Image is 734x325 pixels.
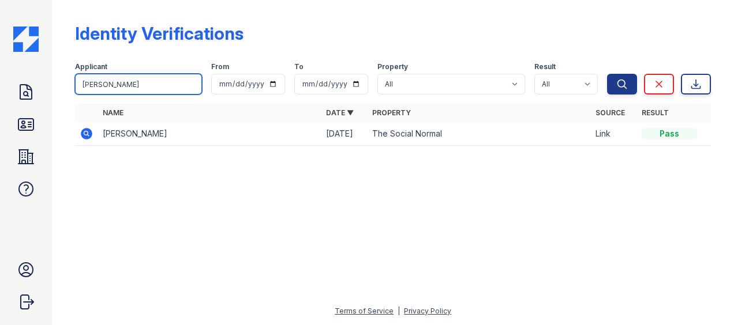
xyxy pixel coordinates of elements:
a: Name [103,108,123,117]
div: Pass [642,128,697,139]
td: The Social Normal [368,122,591,146]
div: Identity Verifications [75,23,244,44]
div: | [398,307,400,315]
a: Privacy Policy [404,307,451,315]
a: Result [642,108,669,117]
td: Link [591,122,637,146]
input: Search by name or phone number [75,74,202,95]
td: [DATE] [321,122,368,146]
label: To [294,62,304,71]
td: [PERSON_NAME] [98,122,321,146]
label: From [211,62,229,71]
a: Date ▼ [326,108,354,117]
label: Property [377,62,408,71]
a: Source [596,108,625,117]
label: Applicant [75,62,107,71]
label: Result [534,62,556,71]
a: Property [372,108,411,117]
a: Terms of Service [335,307,394,315]
img: CE_Icon_Blue-c292c112584629df590d857e76928e9f676e5b41ef8f769ba2f05ee15b207248.png [13,27,39,52]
